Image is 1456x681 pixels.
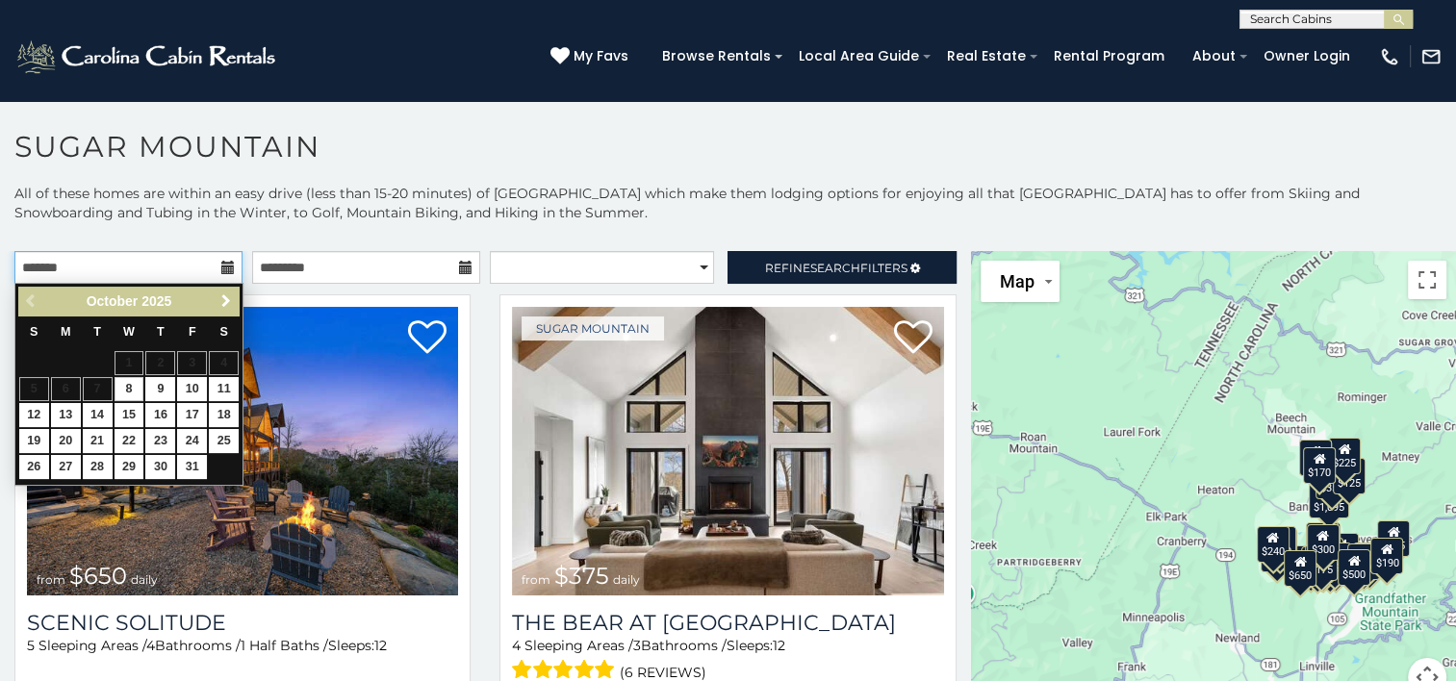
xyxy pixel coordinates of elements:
[145,377,175,401] a: 9
[728,251,956,284] a: RefineSearchFilters
[157,325,165,339] span: Thursday
[123,325,135,339] span: Wednesday
[177,429,207,453] a: 24
[789,41,929,71] a: Local Area Guide
[408,318,447,359] a: Add to favorites
[522,316,664,340] a: Sugar Mountain
[1301,545,1334,582] div: $155
[1305,544,1338,581] div: $175
[209,377,239,401] a: 11
[810,261,860,275] span: Search
[115,403,144,427] a: 15
[19,403,49,427] a: 12
[115,377,144,401] a: 8
[1370,537,1403,573] div: $190
[765,261,907,275] span: Refine Filters
[512,610,943,636] a: The Bear At [GEOGRAPHIC_DATA]
[1307,523,1340,560] div: $300
[1315,462,1347,498] div: $350
[1309,482,1349,518] div: $1,095
[1420,46,1442,67] img: mail-regular-white.png
[145,455,175,479] a: 30
[1353,542,1386,579] div: $345
[220,325,228,339] span: Saturday
[93,325,101,339] span: Tuesday
[51,429,81,453] a: 20
[145,429,175,453] a: 23
[550,46,633,67] a: My Favs
[1328,438,1361,474] div: $225
[141,293,171,309] span: 2025
[554,562,609,590] span: $375
[177,403,207,427] a: 17
[1256,525,1289,562] div: $240
[1299,440,1332,476] div: $240
[83,429,113,453] a: 21
[61,325,71,339] span: Monday
[512,610,943,636] h3: The Bear At Sugar Mountain
[218,293,234,309] span: Next
[894,318,932,359] a: Add to favorites
[1044,41,1174,71] a: Rental Program
[1333,458,1366,494] div: $125
[115,429,144,453] a: 22
[1303,446,1336,483] div: $170
[512,307,943,595] img: The Bear At Sugar Mountain
[652,41,780,71] a: Browse Rentals
[1264,528,1297,565] div: $225
[512,637,521,654] span: 4
[512,307,943,595] a: The Bear At Sugar Mountain from $375 daily
[1379,46,1400,67] img: phone-regular-white.png
[613,572,640,587] span: daily
[19,429,49,453] a: 19
[177,455,207,479] a: 31
[1000,271,1035,291] span: Map
[522,572,550,587] span: from
[189,325,196,339] span: Friday
[1314,546,1346,583] div: $350
[209,403,239,427] a: 18
[177,377,207,401] a: 10
[27,637,35,654] span: 5
[209,429,239,453] a: 25
[1254,41,1360,71] a: Owner Login
[981,261,1060,302] button: Change map style
[30,325,38,339] span: Sunday
[1307,522,1340,559] div: $265
[131,572,158,587] span: daily
[37,572,65,587] span: from
[1183,41,1245,71] a: About
[574,46,628,66] span: My Favs
[83,455,113,479] a: 28
[146,637,155,654] span: 4
[1338,549,1370,586] div: $500
[1261,535,1293,571] div: $355
[51,403,81,427] a: 13
[1284,549,1316,586] div: $650
[1408,261,1446,299] button: Toggle fullscreen view
[214,290,238,314] a: Next
[241,637,328,654] span: 1 Half Baths /
[83,403,113,427] a: 14
[1325,533,1358,569] div: $200
[19,455,49,479] a: 26
[1306,522,1339,559] div: $190
[87,293,139,309] span: October
[937,41,1035,71] a: Real Estate
[145,403,175,427] a: 16
[115,455,144,479] a: 29
[51,455,81,479] a: 27
[14,38,281,76] img: White-1-2.png
[27,610,458,636] a: Scenic Solitude
[374,637,387,654] span: 12
[1347,543,1380,580] div: $195
[773,637,785,654] span: 12
[633,637,641,654] span: 3
[1377,520,1410,557] div: $155
[69,562,127,590] span: $650
[1264,525,1296,562] div: $210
